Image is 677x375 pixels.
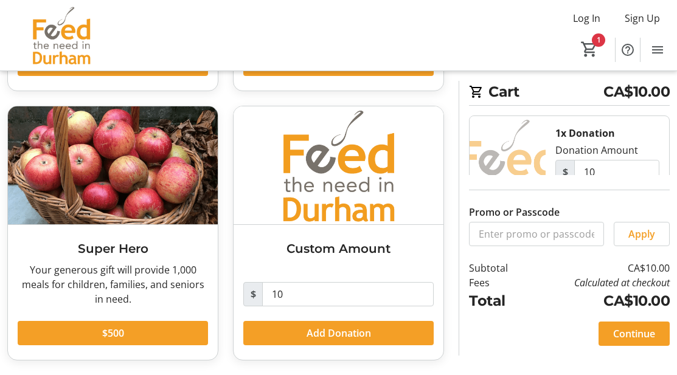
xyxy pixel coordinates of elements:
[8,106,218,224] img: Super Hero
[616,38,640,62] button: Help
[243,321,434,345] button: Add Donation
[262,282,434,306] input: Donation Amount
[307,326,371,340] span: Add Donation
[18,239,208,258] h3: Super Hero
[645,38,670,62] button: Menu
[563,9,610,28] button: Log In
[469,205,560,219] label: Promo or Passcode
[469,275,527,290] td: Fees
[578,38,600,60] button: Cart
[18,263,208,306] div: Your generous gift will provide 1,000 meals for children, families, and seniors in need.
[527,275,670,290] td: Calculated at checkout
[615,9,670,28] button: Sign Up
[603,81,670,103] span: CA$10.00
[243,239,434,258] h3: Custom Amount
[555,126,615,140] div: 1x Donation
[102,326,124,340] span: $500
[613,326,655,341] span: Continue
[614,222,670,246] button: Apply
[599,322,670,346] button: Continue
[18,321,208,345] button: $500
[243,52,434,76] button: $100
[7,5,116,66] img: Feed the Need in Durham's Logo
[469,222,604,246] input: Enter promo or passcode
[527,261,670,275] td: CA$10.00
[469,290,527,312] td: Total
[555,143,638,157] div: Donation Amount
[573,11,600,26] span: Log In
[527,290,670,312] td: CA$10.00
[18,52,208,76] button: $25
[243,282,263,306] span: $
[555,160,575,184] span: $
[234,106,443,224] img: Custom Amount
[470,116,546,221] img: Donation
[628,227,655,241] span: Apply
[469,81,670,106] h2: Cart
[469,261,527,275] td: Subtotal
[625,11,660,26] span: Sign Up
